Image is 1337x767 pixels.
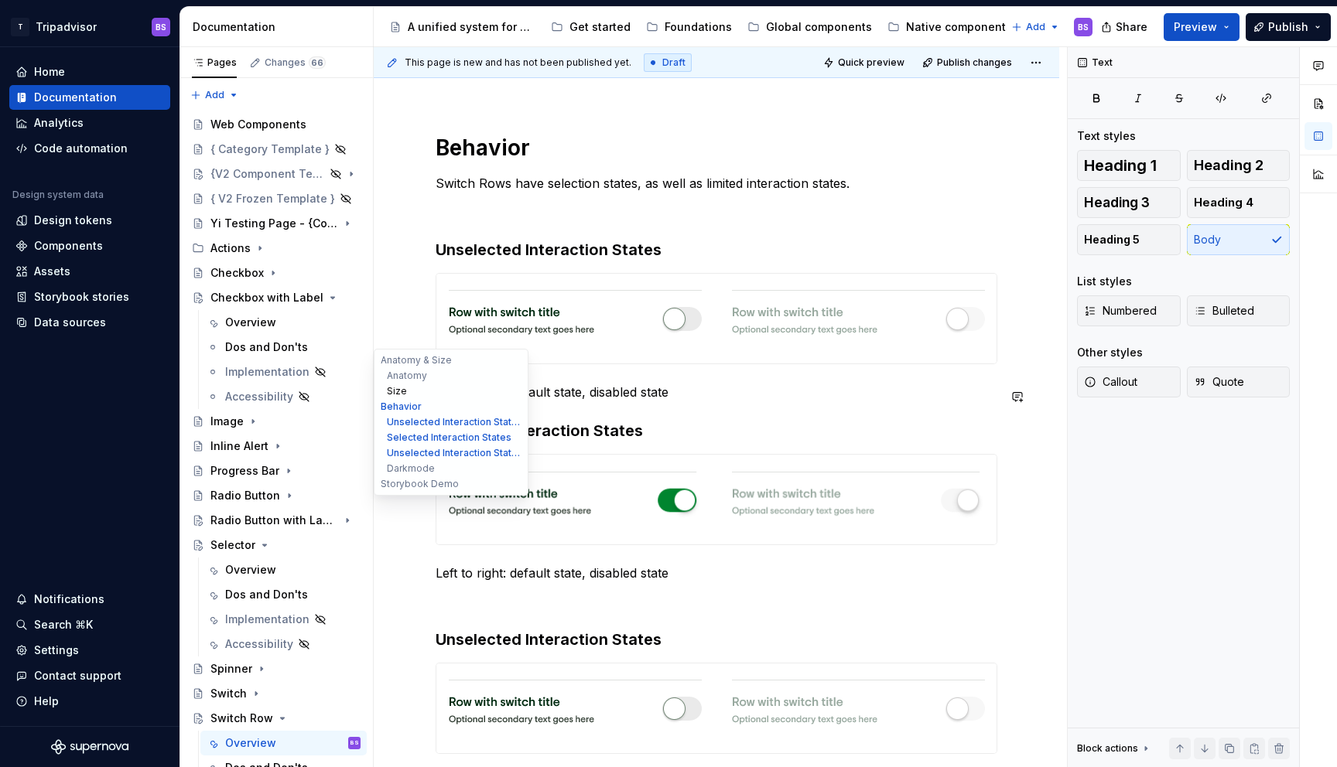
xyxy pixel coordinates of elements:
button: Add [1007,16,1065,38]
div: List styles [1077,274,1132,289]
a: Assets [9,259,170,284]
button: Selected Interaction States [378,430,525,445]
span: Heading 4 [1194,195,1253,210]
a: Switch [186,681,367,706]
div: BS [1078,21,1089,33]
span: Numbered [1084,303,1157,319]
div: Components [34,238,103,254]
div: Documentation [34,90,117,105]
a: Analytics [9,111,170,135]
a: Switch Row [186,706,367,731]
div: Design system data [12,189,104,201]
div: Checkbox [210,265,264,281]
button: Preview [1164,13,1240,41]
a: Image [186,409,367,434]
button: Heading 2 [1187,150,1291,181]
button: Contact support [9,663,170,688]
a: Overview [200,557,367,582]
div: Radio Button [210,488,280,503]
div: Dos and Don'ts [225,587,308,602]
div: Notifications [34,591,104,607]
div: Native components [906,19,1012,35]
span: Add [1026,21,1045,33]
a: Implementation [200,607,367,632]
a: Radio Button [186,483,367,508]
button: Numbered [1077,295,1181,326]
span: Preview [1174,19,1217,35]
a: Implementation [200,360,367,384]
button: Quote [1187,366,1291,397]
a: Dos and Don'ts [200,582,367,607]
div: Inline Alert [210,438,268,454]
div: Implementation [225,612,309,627]
div: Dos and Don'ts [225,339,308,355]
div: Global components [766,19,872,35]
div: Checkbox with Label [210,290,323,305]
div: Home [34,64,65,80]
div: Design tokens [34,213,112,228]
a: Home [9,60,170,84]
div: Text styles [1077,128,1136,144]
a: A unified system for every journey. [383,15,542,39]
a: Data sources [9,310,170,335]
a: {V2 Component Template} [186,162,367,186]
a: Code automation [9,136,170,161]
div: {V2 Component Template} [210,166,325,182]
div: BS [350,735,359,751]
h1: Behavior [436,134,997,162]
div: Image [210,414,244,429]
button: Unselected Interaction States [378,445,525,461]
div: Code automation [34,141,128,156]
button: Add [186,84,244,106]
h3: Selected Interaction States [436,420,997,441]
div: Other styles [1077,345,1143,360]
div: Data sources [34,315,106,330]
span: Publish [1268,19,1308,35]
div: A unified system for every journey. [408,19,535,35]
span: Quick preview [838,56,904,69]
a: Native components [881,15,1018,39]
span: Bulleted [1194,303,1254,319]
a: Radio Button with Label [186,508,367,533]
span: 66 [309,56,326,69]
div: Selector [210,537,255,553]
div: Pages [192,56,237,69]
span: Heading 3 [1084,195,1150,210]
div: Page tree [383,12,1004,43]
button: Callout [1077,366,1181,397]
a: Design tokens [9,208,170,233]
a: Storybook stories [9,285,170,309]
div: Search ⌘K [34,617,93,632]
div: Yi Testing Page - {Component Template V2} [210,216,338,231]
p: Left to right: default state, disabled state [436,564,997,582]
p: Left to right: default state, disabled state [436,383,997,401]
button: Size [378,383,525,399]
p: Switch Rows have selection states, as well as limited interaction states. [436,174,997,193]
a: Inline Alert [186,434,367,458]
a: Get started [545,15,637,39]
button: TTripadvisorBS [3,10,176,43]
span: Heading 5 [1084,232,1140,247]
a: { Category Template } [186,137,367,162]
button: Help [9,689,170,714]
button: Share [1093,13,1157,41]
a: Settings [9,638,170,663]
button: Publish changes [918,52,1019,73]
div: Contact support [34,668,121,683]
a: Dos and Don'ts [200,335,367,360]
a: Overview [200,310,367,335]
div: Switch Row [210,711,273,726]
div: Accessibility [225,636,293,652]
a: Global components [741,15,878,39]
span: Callout [1084,374,1137,390]
div: Changes [265,56,326,69]
a: Checkbox with Label [186,285,367,310]
a: Accessibility [200,384,367,409]
a: Components [9,234,170,258]
div: Actions [210,240,251,256]
h3: Unselected Interaction States [436,239,997,261]
div: Get started [569,19,631,35]
div: Assets [34,264,70,279]
svg: Supernova Logo [51,739,128,755]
